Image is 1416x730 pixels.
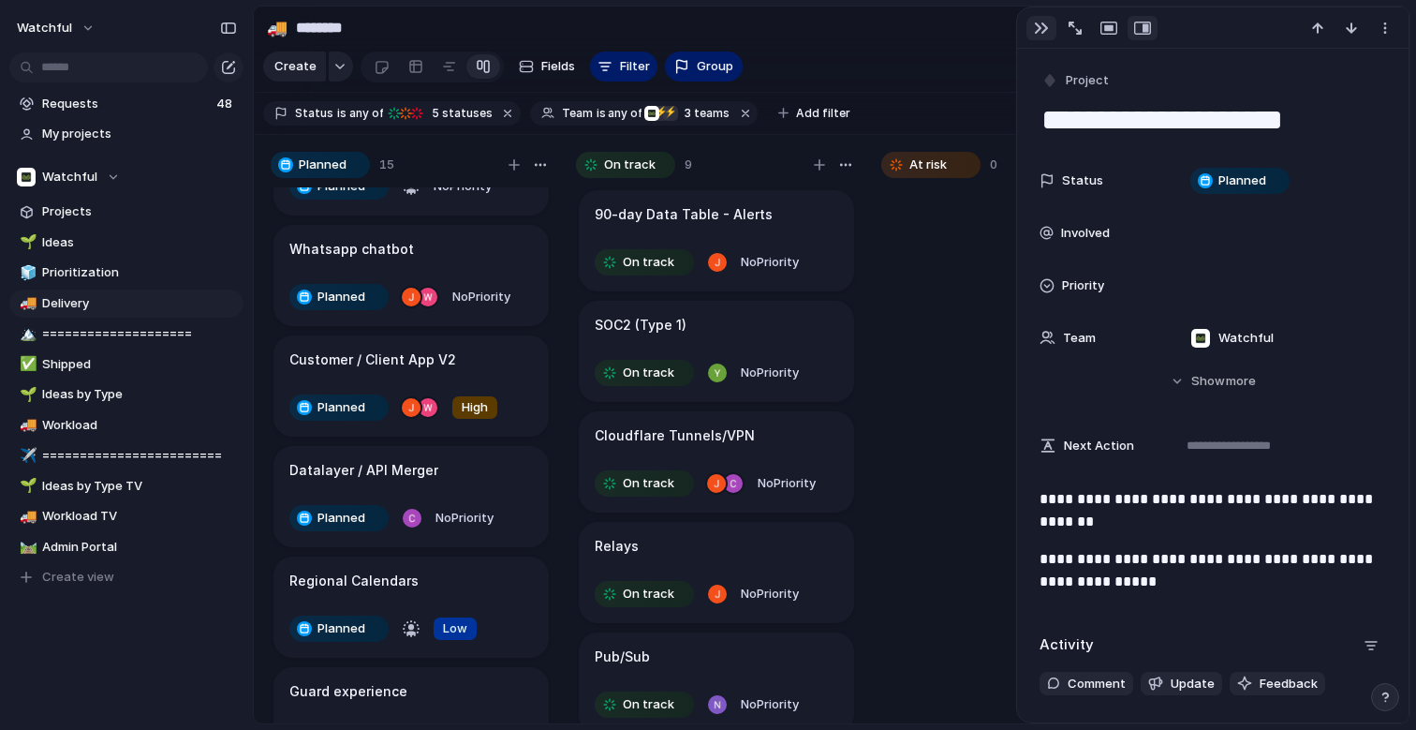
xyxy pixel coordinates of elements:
[273,557,549,658] div: Regional CalendarsPlannedLow
[595,204,773,225] h1: 90-day Data Table - Alerts
[42,477,237,496] span: Ideas by Type TV
[590,579,699,609] button: On track
[285,503,393,533] button: Planned
[42,168,97,186] span: Watchful
[1068,675,1126,693] span: Comment
[42,568,114,587] span: Create view
[42,263,237,282] span: Prioritization
[17,477,36,496] button: 🌱
[9,120,243,148] a: My projects
[736,690,804,720] button: NoPriority
[593,103,646,124] button: isany of
[623,474,674,493] span: On track
[1038,67,1114,95] button: Project
[697,57,733,76] span: Group
[20,353,33,375] div: ✅
[289,350,456,370] h1: Customer / Client App V2
[1141,672,1222,696] button: Update
[9,380,243,409] div: 🌱Ideas by Type
[9,320,243,348] div: 🏔️====================
[17,416,36,435] button: 🚚
[262,13,292,43] button: 🚚
[20,384,33,406] div: 🌱
[579,190,854,291] div: 90-day Data Table - AlertsOn trackNoPriority
[17,263,36,282] button: 🧊
[267,15,288,40] div: 🚚
[579,522,854,623] div: RelaysOn trackNoPriority
[9,229,243,257] a: 🌱Ideas
[289,681,407,702] h1: Guard experience
[1061,224,1110,243] span: Involved
[285,393,393,423] button: Planned
[562,105,593,122] span: Team
[1064,437,1134,455] span: Next Action
[9,502,243,530] a: 🚚Workload TV
[17,233,36,252] button: 🌱
[435,510,494,525] span: No Priority
[337,105,347,122] span: is
[289,239,414,260] h1: Whatsapp chatbot
[274,57,317,76] span: Create
[17,294,36,313] button: 🚚
[1226,372,1256,391] span: more
[685,156,692,174] span: 9
[20,536,33,558] div: 🛤️
[9,411,243,439] a: 🚚Workload
[317,398,365,417] span: Planned
[9,533,243,561] a: 🛤️Admin Portal
[273,335,549,437] div: Customer / Client App V2PlannedHigh
[42,125,237,143] span: My projects
[597,105,606,122] span: is
[643,103,733,124] button: ⚡⚡3 teams
[333,103,387,124] button: isany of
[17,19,72,37] span: watchful
[9,350,243,379] div: ✅Shipped
[426,105,493,122] span: statuses
[767,100,862,127] button: Add filter
[448,282,515,312] button: NoPriority
[758,475,816,490] span: No Priority
[42,385,237,404] span: Ideas by Type
[42,95,211,113] span: Requests
[20,475,33,497] div: 🌱
[741,586,799,601] span: No Priority
[595,536,639,557] h1: Relays
[1191,372,1225,391] span: Show
[9,290,243,318] a: 🚚Delivery
[42,538,237,557] span: Admin Portal
[753,469,820,499] button: NoPriority
[426,106,442,120] span: 5
[379,156,394,174] span: 15
[679,105,730,122] span: teams
[736,579,804,609] button: NoPriority
[448,393,502,423] button: High
[42,294,237,313] span: Delivery
[273,225,549,326] div: Whatsapp chatbotPlannedNoPriority
[385,103,496,124] button: 5 statuses
[42,507,237,526] span: Workload TV
[273,446,549,547] div: Datalayer / API MergerPlannedNoPriority
[9,441,243,469] div: ✈️========================
[654,106,669,121] div: ⚡
[579,411,854,513] div: Cloudflare Tunnels/VPNOn trackNoPriority
[42,416,237,435] span: Workload
[736,247,804,277] button: NoPriority
[9,90,243,118] a: Requests48
[20,506,33,528] div: 🚚
[741,696,799,711] span: No Priority
[17,538,36,557] button: 🛤️
[741,365,799,380] span: No Priority
[590,247,699,277] button: On track
[623,253,674,272] span: On track
[317,619,365,638] span: Planned
[431,503,498,533] button: NoPriority
[9,563,243,591] button: Create view
[541,57,575,76] span: Fields
[990,156,997,174] span: 0
[17,324,36,343] button: 🏔️
[42,446,237,465] span: ========================
[9,198,243,226] a: Projects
